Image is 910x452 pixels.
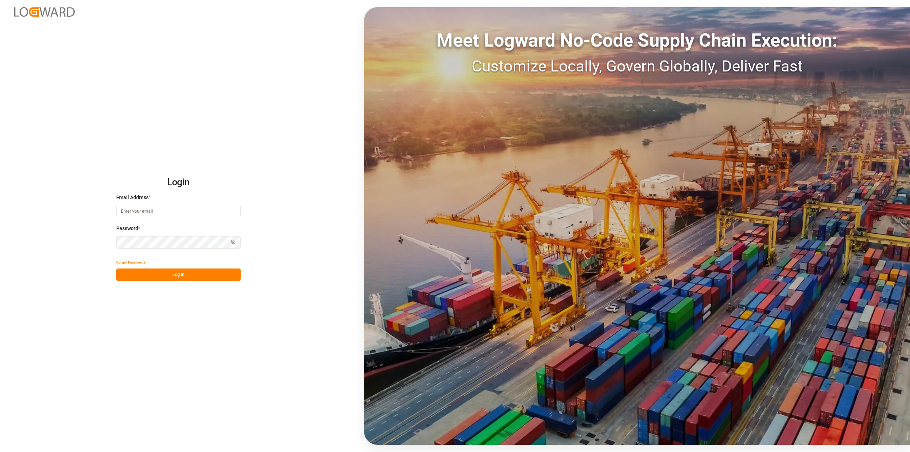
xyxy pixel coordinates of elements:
div: Customize Locally, Govern Globally, Deliver Fast [364,54,910,78]
button: Forgot Password? [116,256,145,268]
input: Enter your email [116,205,241,217]
button: Log In [116,268,241,281]
span: Password [116,225,138,232]
img: Logward_new_orange.png [14,7,75,17]
h2: Login [116,171,241,194]
span: Email Address [116,194,149,201]
div: Meet Logward No-Code Supply Chain Execution: [364,27,910,54]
